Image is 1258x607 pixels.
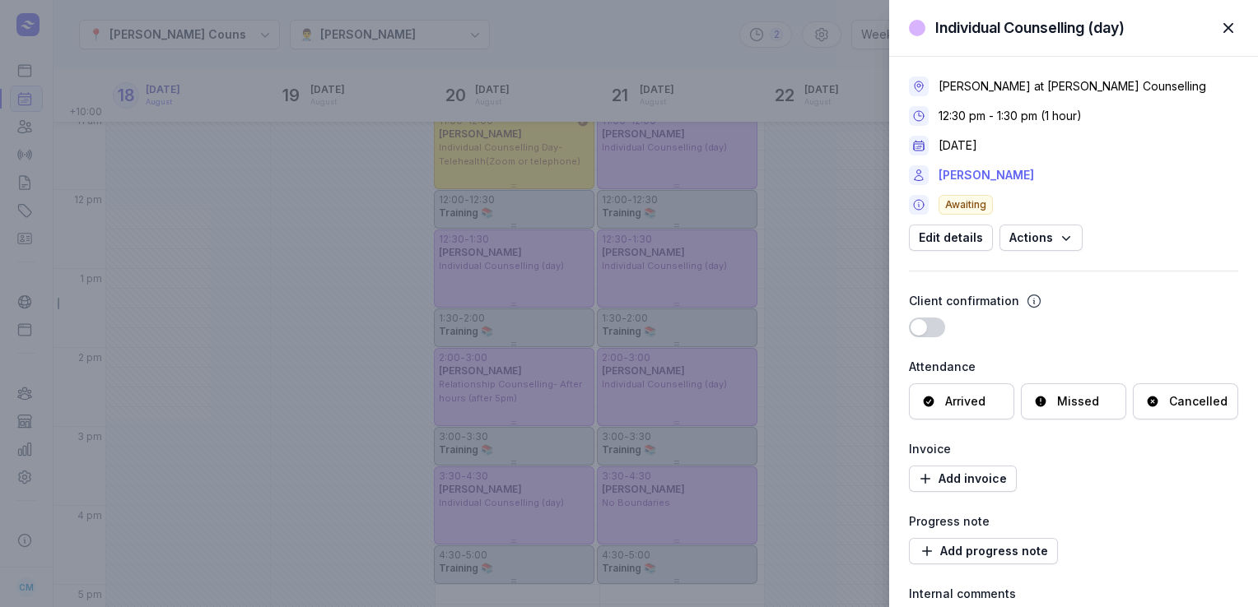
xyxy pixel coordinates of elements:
div: 12:30 pm - 1:30 pm (1 hour) [939,108,1082,124]
button: Edit details [909,225,993,251]
div: Arrived [945,393,985,410]
span: Actions [1009,228,1073,248]
div: Internal comments [909,584,1238,604]
span: Awaiting [939,195,993,215]
div: Missed [1057,393,1099,410]
span: Add invoice [919,469,1007,489]
div: [PERSON_NAME] at [PERSON_NAME] Counselling [939,78,1206,95]
div: Invoice [909,439,1238,459]
a: [PERSON_NAME] [939,165,1034,185]
div: Cancelled [1169,393,1228,410]
span: Add progress note [919,541,1048,561]
div: Progress note [909,512,1238,531]
span: Edit details [919,228,983,248]
div: Client confirmation [909,291,1019,311]
div: [DATE] [939,137,977,154]
div: Individual Counselling (day) [935,18,1125,38]
div: Attendance [909,357,1238,377]
button: Actions [999,225,1083,251]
